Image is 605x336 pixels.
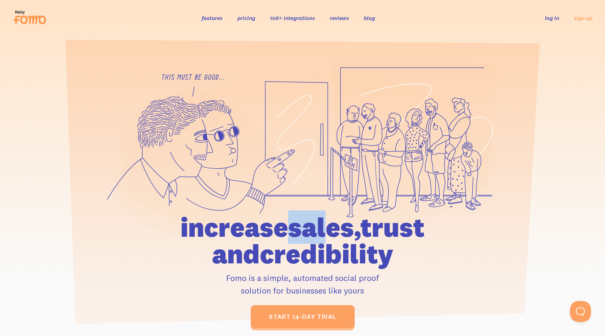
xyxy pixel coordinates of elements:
a: reviews [330,14,349,21]
a: pricing [237,14,255,21]
iframe: Help Scout Beacon - Open [570,301,591,322]
a: sign up [574,14,592,22]
a: blog [364,14,375,21]
a: features [202,14,223,21]
a: 106+ integrations [270,14,315,21]
a: log in [545,14,559,21]
a: start 14-day trial [251,305,355,328]
p: Fomo is a simple, automated social proof solution for businesses like yours [140,271,465,297]
h1: increase sales, trust and credibility [140,214,465,267]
